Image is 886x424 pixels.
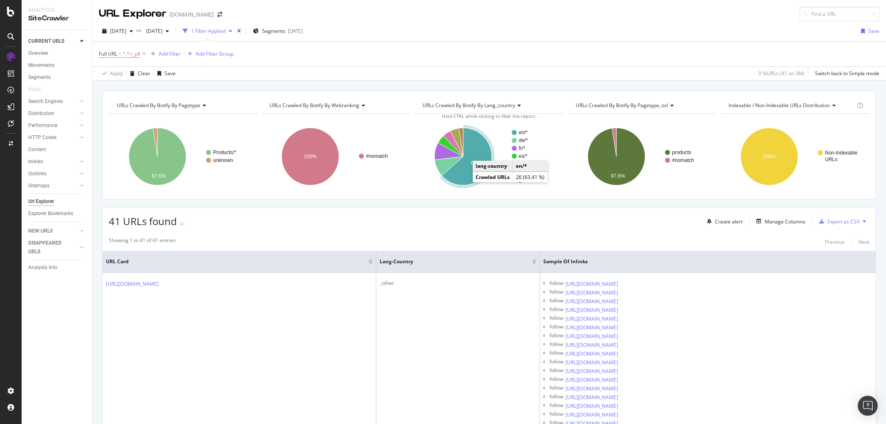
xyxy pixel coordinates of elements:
div: Outlinks [28,169,47,178]
div: follow [550,332,563,341]
div: Add Filter [159,50,181,57]
a: Distribution [28,109,78,118]
div: Analytics [28,7,85,14]
div: Explorer Bookmarks [28,209,73,218]
a: [URL][DOMAIN_NAME] [565,280,618,288]
text: _other [518,177,533,183]
button: Manage Columns [753,216,805,226]
div: Clear [138,70,150,77]
svg: A chart. [568,120,715,193]
a: [URL][DOMAIN_NAME] [565,289,618,297]
text: URLs [825,157,837,162]
span: = [118,50,121,57]
button: Segments[DATE] [250,25,306,38]
div: Open Intercom Messenger [858,396,878,416]
div: - [185,220,187,227]
a: Content [28,145,86,154]
a: [URL][DOMAIN_NAME] [565,411,618,419]
button: Previous [825,237,845,247]
a: [URL][DOMAIN_NAME] [565,332,618,341]
button: Add Filter Group [184,49,233,59]
div: follow [550,384,563,393]
div: follow [550,402,563,410]
div: Previous [825,238,845,245]
button: Clear [127,67,150,80]
div: follow [550,288,563,297]
button: Next [859,237,869,247]
span: URLs Crawled By Botify By pagetype [117,102,200,109]
a: [URL][DOMAIN_NAME] [565,367,618,375]
div: Manage Columns [765,218,805,225]
div: URL Explorer [99,7,166,21]
div: follow [550,306,563,314]
a: [URL][DOMAIN_NAME] [565,385,618,393]
a: Url Explorer [28,197,86,206]
span: 2025 Sep. 15th [110,27,126,34]
a: [URL][DOMAIN_NAME] [565,350,618,358]
td: lang-country [473,161,513,172]
span: URL Card [106,258,366,265]
td: Crawled URLs [473,172,513,183]
a: Visits [28,85,49,94]
div: follow [550,314,563,323]
button: Create alert [704,215,743,228]
text: Non-Indexable [825,150,857,156]
h4: Indexable / Non-Indexable URLs Distribution [727,99,855,112]
div: 0 % URLs ( 41 on 3M ) [758,70,805,77]
a: [URL][DOMAIN_NAME] [565,393,618,402]
td: 26 (63.41 %) [513,172,548,183]
a: Analysis Info [28,263,86,272]
a: [URL][DOMAIN_NAME] [565,306,618,314]
div: Switch back to Simple mode [815,70,879,77]
div: SiteCrawler [28,14,85,23]
a: Performance [28,121,78,130]
span: Hold CTRL while clicking to filter the report. [442,113,536,119]
a: DISAPPEARED URLS [28,239,78,256]
a: Outlinks [28,169,78,178]
div: follow [550,297,563,306]
svg: A chart. [109,120,256,193]
span: Sample of Inlinks [543,258,860,265]
svg: A chart. [262,120,409,193]
button: Save [154,67,176,80]
input: Find a URL [800,7,879,21]
div: Save [164,70,176,77]
span: vs [136,27,143,34]
div: follow [550,393,563,402]
div: follow [550,410,563,419]
h4: URLs Crawled By Botify By pagetype [115,99,250,112]
span: URLs Crawled By Botify By pagetype_osl [576,102,668,109]
button: Save [858,25,879,38]
div: Performance [28,121,57,130]
div: [DATE] [288,27,303,34]
div: Segments [28,73,51,82]
span: lang-country [380,258,520,265]
a: Explorer Bookmarks [28,209,86,218]
text: 100% [304,154,317,159]
div: follow [550,367,563,375]
div: Add Filter Group [196,50,233,57]
div: _other [380,279,536,287]
div: Export as CSV [827,218,859,225]
div: follow [550,341,563,349]
svg: A chart. [415,120,562,193]
text: 97.6% [152,173,166,179]
div: Visits [28,85,41,94]
span: Full URL [99,50,117,57]
button: Apply [99,67,123,80]
text: unknown [213,157,233,163]
div: Content [28,145,46,154]
text: 100% [763,154,776,159]
span: 2025 Aug. 18th [143,27,162,34]
button: [DATE] [99,25,136,38]
div: follow [550,358,563,367]
a: CURRENT URLS [28,37,78,46]
button: [DATE] [143,25,172,38]
span: Indexable / Non-Indexable URLs distribution [729,102,830,109]
span: URLs Crawled By Botify By webranking [270,102,359,109]
span: ^.*=_p$ [123,48,140,60]
button: Export as CSV [816,215,859,228]
text: #nomatch [672,157,694,163]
